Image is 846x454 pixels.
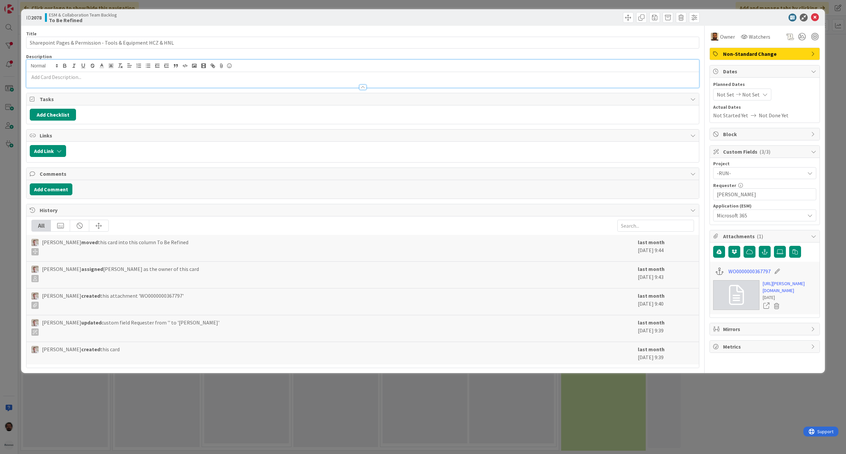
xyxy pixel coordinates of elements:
span: Owner [720,33,735,41]
span: [PERSON_NAME] this attachment 'WO0000000367797' [42,292,184,309]
input: Search... [617,220,694,232]
b: last month [638,292,665,299]
span: Actual Dates [713,104,816,111]
span: Metrics [723,343,808,351]
div: [DATE] 9:40 [638,292,694,312]
div: Project [713,161,816,166]
span: Links [40,132,687,139]
img: DM [711,33,719,41]
span: Not Set [717,91,734,98]
div: [DATE] 9:39 [638,319,694,338]
img: Rd [31,319,39,326]
img: Rd [31,239,39,246]
a: WO0000000367797 [728,267,771,275]
span: ( 3/3 ) [759,148,770,155]
div: [DATE] 9:39 [638,345,694,361]
span: -RUN- [717,169,801,178]
label: Title [26,31,37,37]
span: Microsoft 365 [717,211,801,220]
span: [PERSON_NAME] this card [42,345,120,353]
span: Comments [40,170,687,178]
span: Block [723,130,808,138]
span: [PERSON_NAME] custom field Requester from '' to '[PERSON_NAME]' [42,319,219,336]
span: ESM & Collaboration Team Backlog [49,12,117,18]
div: Application (ESM) [713,204,816,208]
input: type card name here... [26,37,699,49]
span: Mirrors [723,325,808,333]
span: Dates [723,67,808,75]
b: moved [81,239,98,246]
span: History [40,206,687,214]
b: last month [638,239,665,246]
span: Tasks [40,95,687,103]
img: Rd [31,292,39,300]
span: [PERSON_NAME] [PERSON_NAME] as the owner of this card [42,265,199,282]
img: Rd [31,346,39,353]
label: Requester [713,182,736,188]
b: last month [638,266,665,272]
b: created [81,292,100,299]
span: Support [14,1,30,9]
b: last month [638,346,665,353]
button: Add Comment [30,183,72,195]
span: [PERSON_NAME] this card into this column To Be Refined [42,238,188,255]
div: [DATE] 9:44 [638,238,694,258]
span: Attachments [723,232,808,240]
div: [DATE] 9:43 [638,265,694,285]
span: Not Set [742,91,760,98]
span: Not Done Yet [759,111,788,119]
button: Add Link [30,145,66,157]
b: 2078 [31,14,42,21]
b: assigned [81,266,103,272]
b: To Be Refined [49,18,117,23]
button: Add Checklist [30,109,76,121]
span: Not Started Yet [713,111,748,119]
span: Watchers [749,33,770,41]
span: Non-Standard Change [723,50,808,58]
span: ( 1 ) [757,233,763,240]
b: updated [81,319,101,326]
a: Open [763,302,770,310]
span: ID [26,14,42,21]
span: Description [26,54,52,59]
img: Rd [31,266,39,273]
a: [URL][PERSON_NAME][DOMAIN_NAME] [763,280,816,294]
b: last month [638,319,665,326]
div: [DATE] [763,294,816,301]
b: created [81,346,100,353]
div: All [32,220,51,231]
span: Custom Fields [723,148,808,156]
span: Planned Dates [713,81,816,88]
